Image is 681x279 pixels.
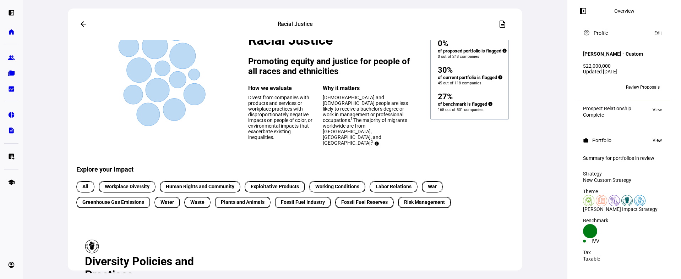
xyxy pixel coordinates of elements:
[609,195,620,206] img: poverty.colored.svg
[649,106,665,114] button: View
[583,136,665,145] eth-panel-overview-card-header: Portfolio
[82,183,88,190] span: All
[438,93,501,101] div: 27%
[374,140,383,149] mat-icon: info
[248,95,312,140] span: Divest from companies with products and services or workplace practices with disproportionately n...
[583,171,665,177] div: Strategy
[583,218,665,223] div: Benchmark
[4,51,18,65] a: group
[653,136,662,145] span: View
[8,153,15,160] eth-mat-symbol: list_alt_add
[583,177,665,183] div: New Custom Strategy
[583,51,643,57] h4: [PERSON_NAME] - Custom
[4,66,18,80] a: folder_copy
[621,195,633,206] img: racialJustice.colored.svg
[596,195,607,206] img: education.colored.svg
[438,39,501,48] div: 0%
[594,30,608,36] div: Profile
[4,108,18,122] a: pie_chart
[8,111,15,118] eth-mat-symbol: pie_chart
[371,139,374,144] sup: 2
[85,239,99,253] img: Pillar icon
[583,256,665,262] div: Taxable
[620,82,665,93] button: Review Proposals
[654,29,662,37] span: Edit
[583,29,665,37] eth-panel-overview-card-header: Profile
[76,153,516,173] div: Explore your impact
[248,32,415,48] h1: Racial Justice
[160,199,174,206] span: Water
[341,199,388,206] span: Fossil Fuel Reserves
[583,112,631,118] div: Complete
[583,206,665,212] div: [PERSON_NAME] Impact Strategy
[248,56,415,76] h3: Promoting equity and justice for people of all races and ethnicities
[8,261,15,268] eth-mat-symbol: account_circle
[8,70,15,77] eth-mat-symbol: folder_copy
[251,183,299,190] span: Exploitative Products
[583,29,590,36] mat-icon: account_circle
[8,85,15,93] eth-mat-symbol: bid_landscape
[651,29,665,37] button: Edit
[649,136,665,145] button: View
[315,183,359,190] span: Working Conditions
[488,100,496,109] mat-icon: info
[190,199,205,206] span: Waste
[438,107,501,112] div: 165 out of 501 companies
[166,183,234,190] span: Human Rights and Community
[376,183,412,190] span: Labor Relations
[281,199,325,206] span: Fossil Fuel Industry
[8,9,15,16] eth-mat-symbol: left_panel_open
[8,54,15,61] eth-mat-symbol: group
[592,138,611,143] div: Portfolio
[8,127,15,134] eth-mat-symbol: description
[498,74,506,82] mat-icon: info
[438,48,501,54] div: of proposed portfolio is flagged
[105,183,149,190] span: Workplace Diversity
[4,123,18,138] a: description
[579,7,587,15] mat-icon: left_panel_open
[502,47,511,56] mat-icon: info
[4,82,18,96] a: bid_landscape
[583,250,665,255] div: Tax
[323,85,415,92] div: Why it matters
[323,95,408,146] span: [DEMOGRAPHIC_DATA] and [DEMOGRAPHIC_DATA] people are less likely to receive a bachelor's degree o...
[498,20,507,28] mat-icon: description
[82,199,144,206] span: Greenhouse Gas Emissions
[438,101,501,107] div: of benchmark is flagged
[592,238,624,244] div: IVV
[626,82,660,93] span: Review Proposals
[404,199,445,206] span: Risk Management
[438,66,501,74] div: 30%
[248,85,314,92] div: How we evaluate
[438,74,501,81] div: of current portfolio is flagged
[438,81,501,85] div: 45 out of 118 companies
[438,54,501,59] div: 0 out of 248 companies
[583,106,631,111] div: Prospect Relationship
[428,183,437,190] span: War
[583,138,589,143] mat-icon: work
[586,85,592,90] span: KK
[597,85,602,90] span: RJ
[583,63,665,69] div: $22,000,000
[653,106,662,114] span: View
[614,8,634,14] div: Overview
[8,179,15,186] eth-mat-symbol: school
[583,189,665,194] div: Theme
[221,199,265,206] span: Plants and Animals
[583,69,665,74] div: Updated [DATE]
[634,195,645,206] img: womensRights.colored.svg
[583,155,665,161] div: Summary for portfolios in review
[4,25,18,39] a: home
[350,116,353,121] sup: 1
[79,20,88,28] mat-icon: arrow_back
[8,28,15,35] eth-mat-symbol: home
[222,20,368,28] div: Racial Justice
[583,195,594,206] img: animalWelfare.colored.svg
